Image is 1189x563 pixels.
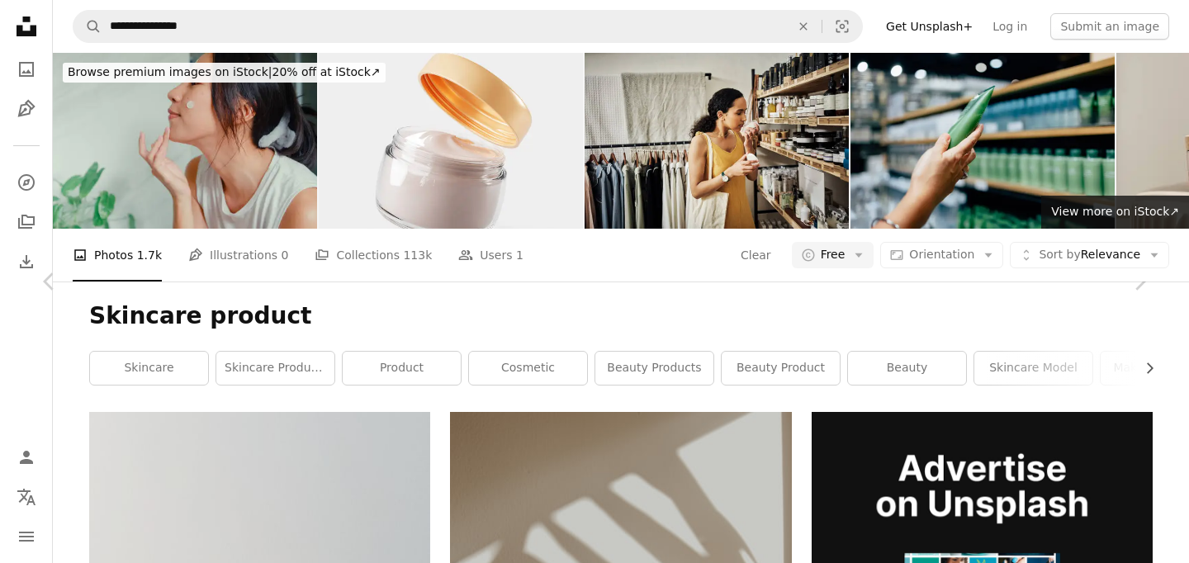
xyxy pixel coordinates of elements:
[1039,248,1080,261] span: Sort by
[1039,247,1140,263] span: Relevance
[68,65,381,78] span: 20% off at iStock ↗
[909,248,974,261] span: Orientation
[403,246,432,264] span: 113k
[343,352,461,385] a: product
[585,53,849,229] img: Shot of a young woman shopping in an organic store
[10,53,43,86] a: Photos
[10,480,43,513] button: Language
[516,246,523,264] span: 1
[722,352,840,385] a: beauty product
[740,242,772,268] button: Clear
[792,242,874,268] button: Free
[785,11,822,42] button: Clear
[188,229,288,281] a: Illustrations 0
[1051,205,1179,218] span: View more on iStock ↗
[53,53,317,229] img: Closeup of young Asian woman having fun apply facial cream look in mirror in lavatory at home lat...
[319,53,583,229] img: 3d glass jar with cream, cosmetic transparent container mock up isolated render icon. Realistic o...
[595,352,713,385] a: beauty products
[10,520,43,553] button: Menu
[974,352,1092,385] a: skincare model
[10,92,43,125] a: Illustrations
[1010,242,1169,268] button: Sort byRelevance
[1135,352,1153,385] button: scroll list to the right
[848,352,966,385] a: beauty
[10,166,43,199] a: Explore
[73,10,863,43] form: Find visuals sitewide
[68,65,272,78] span: Browse premium images on iStock |
[90,352,208,385] a: skincare
[469,352,587,385] a: cosmetic
[10,441,43,474] a: Log in / Sign up
[1041,196,1189,229] a: View more on iStock↗
[822,11,862,42] button: Visual search
[315,229,432,281] a: Collections 113k
[821,247,846,263] span: Free
[89,301,1153,331] h1: Skincare product
[876,13,983,40] a: Get Unsplash+
[458,229,523,281] a: Users 1
[282,246,289,264] span: 0
[850,53,1115,229] img: A Close Up View Of An Unrecognizable Female's Hand Holding Some Beauty Product
[983,13,1037,40] a: Log in
[53,53,396,92] a: Browse premium images on iStock|20% off at iStock↗
[880,242,1003,268] button: Orientation
[1050,13,1169,40] button: Submit an image
[73,11,102,42] button: Search Unsplash
[216,352,334,385] a: skincare products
